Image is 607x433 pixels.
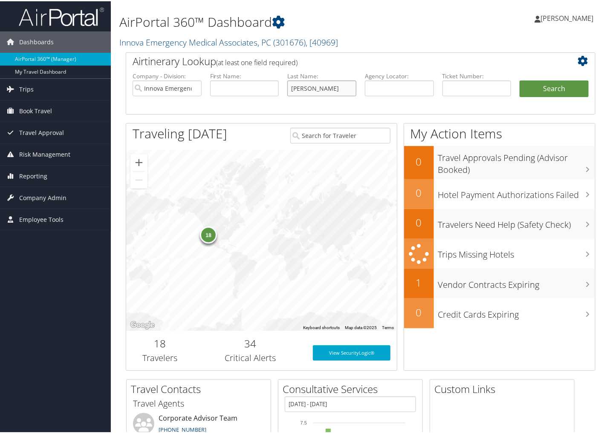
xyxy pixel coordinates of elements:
[19,121,64,142] span: Travel Approval
[535,4,602,30] a: [PERSON_NAME]
[200,335,300,350] h2: 34
[438,243,595,259] h3: Trips Missing Hotels
[159,424,206,432] a: [PHONE_NUMBER]
[133,71,202,79] label: Company - Division:
[404,178,595,208] a: 0Hotel Payment Authorizations Failed
[119,12,441,30] h1: AirPortal 360™ Dashboard
[119,35,338,47] a: Innova Emergency Medical Associates, PC
[404,184,434,199] h2: 0
[438,303,595,319] h3: Credit Cards Expiring
[133,351,188,363] h3: Travelers
[434,381,574,395] h2: Custom Links
[301,419,307,424] tspan: 7.5
[313,344,390,359] a: View SecurityLogic®
[133,53,549,67] h2: Airtinerary Lookup
[19,208,64,229] span: Employee Tools
[404,123,595,141] h1: My Action Items
[382,324,394,329] a: Terms (opens in new tab)
[283,381,422,395] h2: Consultative Services
[404,267,595,297] a: 1Vendor Contracts Expiring
[19,30,54,52] span: Dashboards
[19,164,47,186] span: Reporting
[130,153,147,170] button: Zoom in
[133,123,227,141] h1: Traveling [DATE]
[19,99,52,120] span: Book Travel
[200,225,217,242] div: 18
[133,335,188,350] h2: 18
[19,77,34,99] span: Trips
[404,153,434,168] h2: 0
[290,126,390,142] input: Search for Traveler
[303,324,340,330] button: Keyboard shortcuts
[404,214,434,229] h2: 0
[404,297,595,327] a: 0Credit Cards Expiring
[19,143,70,164] span: Risk Management
[128,318,156,330] a: Open this area in Google Maps (opens a new window)
[19,186,66,207] span: Company Admin
[442,71,512,79] label: Ticket Number:
[365,71,434,79] label: Agency Locator:
[287,71,356,79] label: Last Name:
[306,35,338,47] span: , [ 40969 ]
[404,304,434,318] h2: 0
[133,396,264,408] h3: Travel Agents
[216,57,298,66] span: (at least one field required)
[19,6,104,26] img: airportal-logo.png
[404,274,434,289] h2: 1
[541,12,593,22] span: [PERSON_NAME]
[404,208,595,238] a: 0Travelers Need Help (Safety Check)
[210,71,279,79] label: First Name:
[128,318,156,330] img: Google
[273,35,306,47] span: ( 301676 )
[438,213,595,229] h3: Travelers Need Help (Safety Check)
[404,145,595,178] a: 0Travel Approvals Pending (Advisor Booked)
[130,170,147,187] button: Zoom out
[131,381,271,395] h2: Travel Contacts
[438,273,595,290] h3: Vendor Contracts Expiring
[345,324,377,329] span: Map data ©2025
[438,184,595,200] h3: Hotel Payment Authorizations Failed
[438,146,595,175] h3: Travel Approvals Pending (Advisor Booked)
[520,79,589,96] button: Search
[200,351,300,363] h3: Critical Alerts
[404,238,595,268] a: Trips Missing Hotels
